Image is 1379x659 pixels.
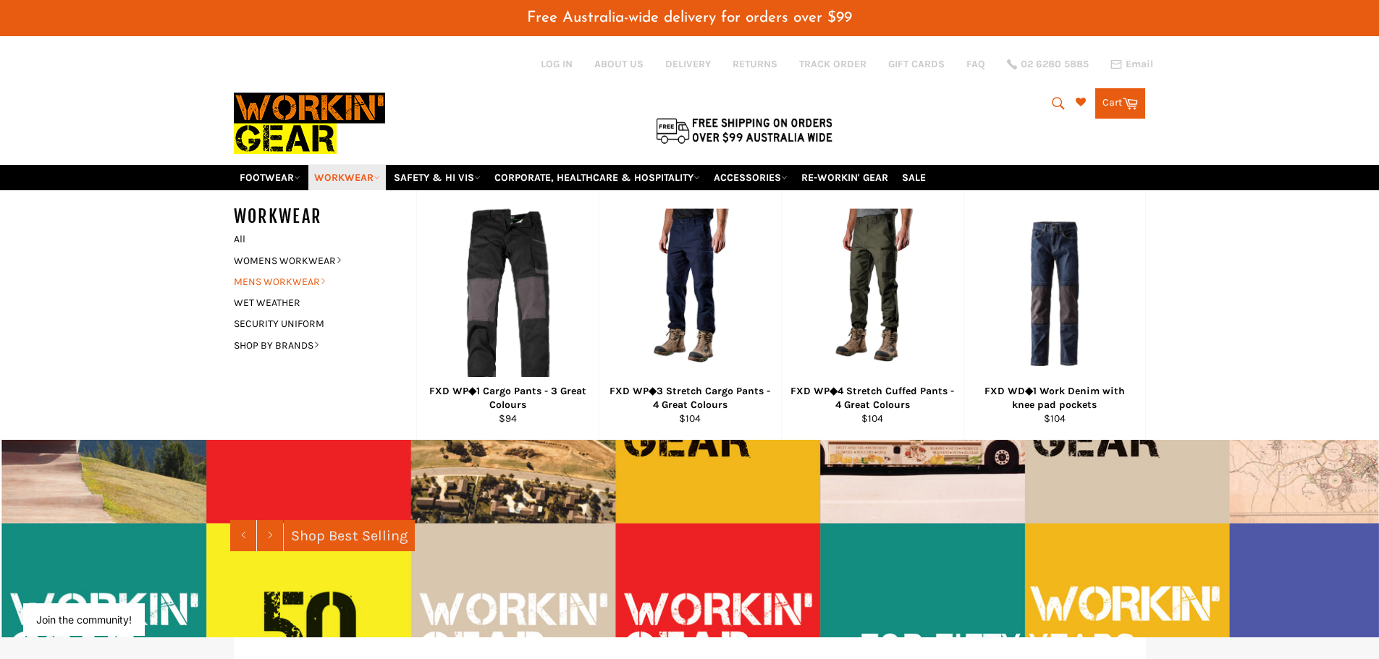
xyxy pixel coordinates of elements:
[973,384,1136,412] div: FXD WD◆1 Work Denim with knee pad pockets
[416,190,599,440] a: FXD WP◆1 Cargo Pants - 4 Great Colours - Workin' Gear FXD WP◆1 Cargo Pants - 3 Great Colours $94
[541,58,573,70] a: Log in
[426,384,589,412] div: FXD WP◆1 Cargo Pants - 3 Great Colours
[963,190,1146,440] a: FXD WD◆1 Work Denim with knee pad pockets - Workin' Gear FXD WD◆1 Work Denim with knee pad pocket...
[790,412,954,425] div: $104
[599,190,781,440] a: FXD WP◆3 Stretch Cargo Pants - 4 Great Colours - Workin' Gear FXD WP◆3 Stretch Cargo Pants - 4 Gr...
[708,165,793,190] a: ACCESSORIES
[227,229,416,250] a: All
[234,82,385,164] img: Workin Gear leaders in Workwear, Safety Boots, PPE, Uniforms. Australia's No.1 in Workwear
[796,165,894,190] a: RE-WORKIN' GEAR
[227,292,402,313] a: WET WEATHER
[665,57,711,71] a: DELIVERY
[982,221,1127,366] img: FXD WD◆1 Work Denim with knee pad pockets - Workin' Gear
[799,57,866,71] a: TRACK ORDER
[633,208,747,378] img: FXD WP◆3 Stretch Cargo Pants - 4 Great Colours - Workin' Gear
[654,115,835,145] img: Flat $9.95 shipping Australia wide
[896,165,932,190] a: SALE
[594,57,644,71] a: ABOUT US
[1126,59,1153,69] span: Email
[489,165,706,190] a: CORPORATE, HEALTHCARE & HOSPITALITY
[966,57,985,71] a: FAQ
[1110,59,1153,70] a: Email
[781,190,963,440] a: FXD WP◆4 Stretch Cuffed Pants - 4 Great Colours - Workin' Gear FXD WP◆4 Stretch Cuffed Pants - 4 ...
[608,412,772,425] div: $104
[888,57,945,71] a: GIFT CARDS
[527,10,852,25] span: Free Australia-wide delivery for orders over $99
[388,165,486,190] a: SAFETY & HI VIS
[1021,59,1089,69] span: 02 6280 5885
[426,412,589,425] div: $94
[1095,88,1145,119] a: Cart
[234,205,416,229] h5: WORKWEAR
[973,412,1136,425] div: $104
[227,313,402,334] a: SECURITY UNIFORM
[816,208,929,378] img: FXD WP◆4 Stretch Cuffed Pants - 4 Great Colours - Workin' Gear
[227,271,402,292] a: MENS WORKWEAR
[608,384,772,412] div: FXD WP◆3 Stretch Cargo Pants - 4 Great Colours
[227,250,402,271] a: WOMENS WORKWEAR
[308,165,386,190] a: WORKWEAR
[227,335,402,356] a: SHOP BY BRANDS
[790,384,954,412] div: FXD WP◆4 Stretch Cuffed Pants - 4 Great Colours
[36,613,132,626] button: Join the community!
[1007,59,1089,69] a: 02 6280 5885
[234,165,306,190] a: FOOTWEAR
[733,57,777,71] a: RETURNS
[284,520,415,551] a: Shop Best Selling
[462,208,553,378] img: FXD WP◆1 Cargo Pants - 4 Great Colours - Workin' Gear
